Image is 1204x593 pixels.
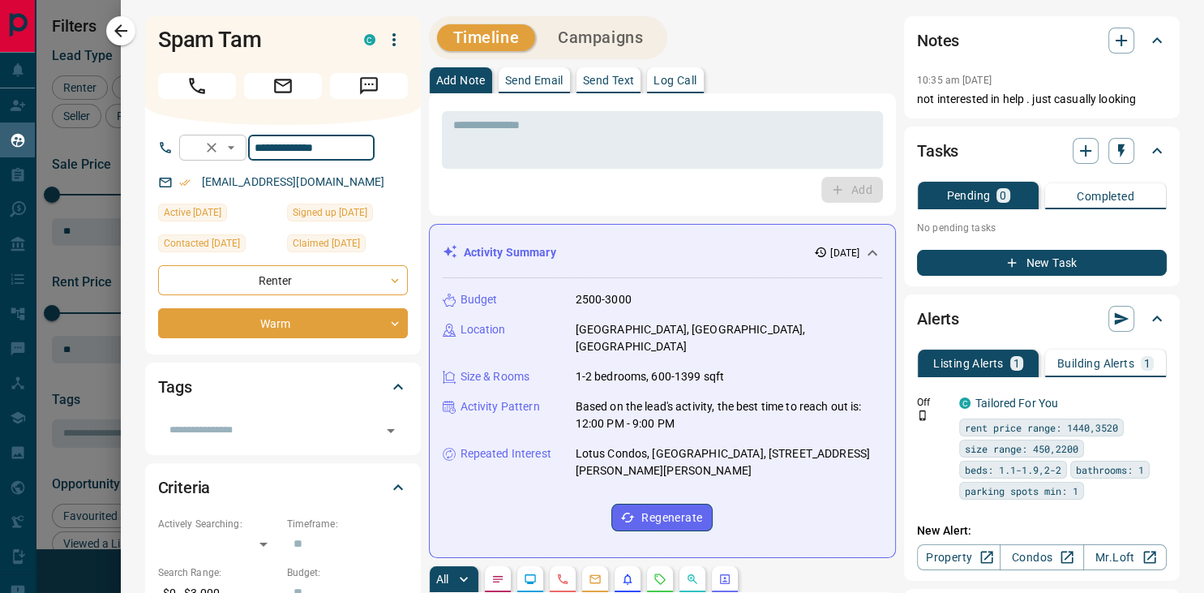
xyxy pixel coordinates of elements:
button: Open [221,138,241,157]
svg: Push Notification Only [917,410,928,421]
svg: Calls [556,573,569,586]
div: Notes [917,21,1167,60]
p: Completed [1077,191,1134,202]
button: New Task [917,250,1167,276]
p: Pending [946,190,990,201]
span: parking spots min: 1 [965,483,1078,499]
svg: Opportunities [686,573,699,586]
div: Mon May 12 2025 [158,234,279,257]
p: [GEOGRAPHIC_DATA], [GEOGRAPHIC_DATA], [GEOGRAPHIC_DATA] [576,321,883,355]
a: Mr.Loft [1083,544,1167,570]
svg: Listing Alerts [621,573,634,586]
p: Budget: [287,565,408,580]
p: Timeframe: [287,517,408,531]
div: Tags [158,367,408,406]
button: Open [379,419,402,442]
p: 0 [1000,190,1006,201]
button: Regenerate [611,504,713,531]
p: Repeated Interest [461,445,551,462]
p: Log Call [653,75,696,86]
svg: Notes [491,573,504,586]
p: Off [917,395,949,410]
p: 1-2 bedrooms, 600-1399 sqft [576,368,725,385]
span: bathrooms: 1 [1076,462,1144,478]
div: Thu Apr 24 2025 [158,204,279,226]
p: New Alert: [917,522,1167,539]
div: Alerts [917,299,1167,338]
div: Thu Mar 31 2022 [287,204,408,226]
span: size range: 450,2200 [965,440,1078,457]
p: Search Range: [158,565,279,580]
div: condos.ca [364,34,375,45]
span: Claimed [DATE] [293,235,360,251]
div: Criteria [158,468,408,507]
p: Add Note [436,75,486,86]
h2: Tags [158,374,192,400]
p: Activity Pattern [461,398,540,415]
div: Activity Summary[DATE] [443,238,883,268]
div: Warm [158,308,408,338]
svg: Agent Actions [718,573,731,586]
p: 1 [1013,358,1020,369]
p: No pending tasks [917,216,1167,240]
span: Call [158,73,236,99]
button: Timeline [437,24,536,51]
p: 10:35 am [DATE] [917,75,992,86]
svg: Emails [589,573,602,586]
div: Renter [158,265,408,295]
p: Budget [461,291,498,308]
p: Building Alerts [1057,358,1134,369]
p: Activity Summary [464,244,556,261]
p: [DATE] [830,246,859,260]
h2: Criteria [158,475,211,501]
p: All [436,574,449,585]
span: Message [330,73,408,99]
a: Tailored For You [975,397,1058,410]
button: Clear [200,136,223,159]
a: Condos [1000,544,1083,570]
p: Send Email [505,75,563,86]
p: Listing Alerts [933,358,1004,369]
button: Campaigns [542,24,659,51]
p: 2500-3000 [576,291,632,308]
p: Based on the lead's activity, the best time to reach out is: 12:00 PM - 9:00 PM [576,398,883,432]
a: Property [917,544,1000,570]
p: Actively Searching: [158,517,279,531]
span: Email [244,73,322,99]
h2: Alerts [917,306,959,332]
span: rent price range: 1440,3520 [965,419,1118,436]
span: Contacted [DATE] [164,235,240,251]
p: not interested in help . just casually looking [917,91,1167,108]
svg: Requests [653,573,666,586]
h1: Spam Tam [158,27,340,53]
span: Signed up [DATE] [293,204,367,221]
span: beds: 1.1-1.9,2-2 [965,462,1061,478]
p: Send Text [583,75,635,86]
svg: Email Verified [179,177,191,188]
a: [EMAIL_ADDRESS][DOMAIN_NAME] [202,175,385,188]
h2: Notes [917,28,959,54]
p: Size & Rooms [461,368,530,385]
p: Location [461,321,506,338]
h2: Tasks [917,138,958,164]
div: Sun Feb 23 2025 [287,234,408,257]
div: condos.ca [959,397,970,409]
p: Lotus Condos, [GEOGRAPHIC_DATA], [STREET_ADDRESS][PERSON_NAME][PERSON_NAME] [576,445,883,479]
svg: Lead Browsing Activity [524,573,537,586]
p: 1 [1144,358,1150,369]
span: Active [DATE] [164,204,221,221]
div: Tasks [917,131,1167,170]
